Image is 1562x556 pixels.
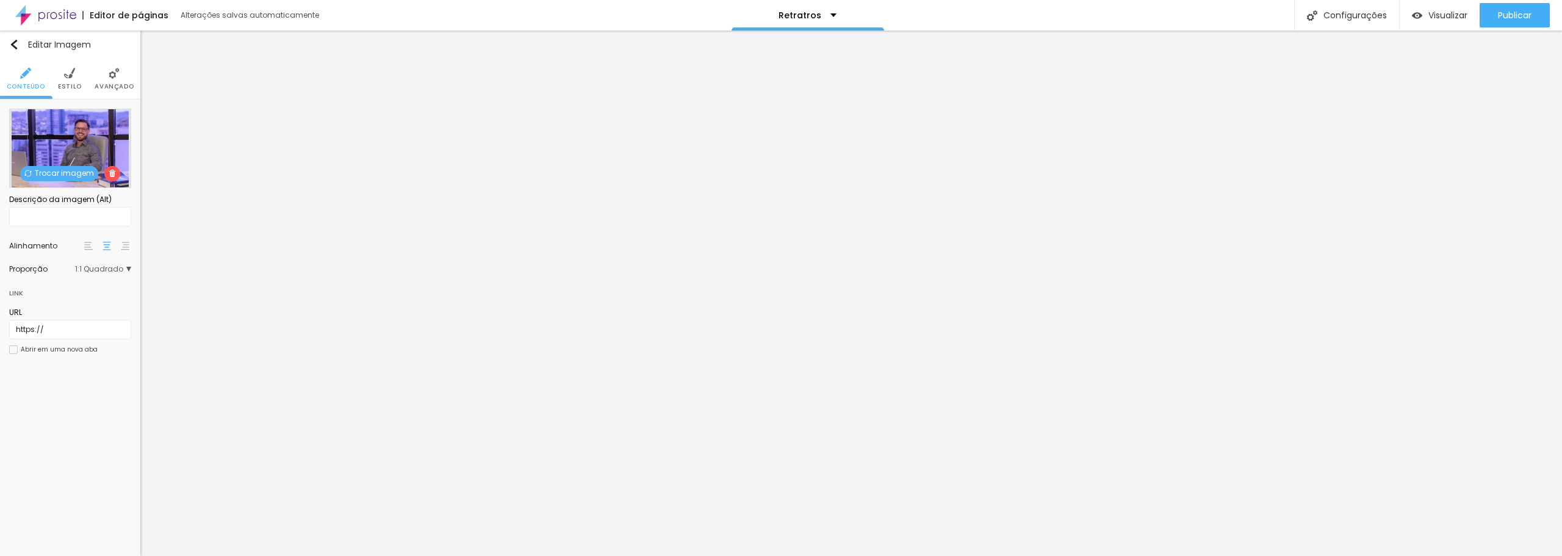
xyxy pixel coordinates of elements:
[1428,10,1467,20] span: Visualizar
[24,170,32,177] img: Icone
[9,40,91,49] div: Editar Imagem
[84,242,93,250] img: paragraph-left-align.svg
[58,84,82,90] span: Estilo
[20,166,98,181] span: Trocar imagem
[75,265,131,273] span: 1:1 Quadrado
[9,265,75,273] div: Proporção
[181,12,321,19] div: Alterações salvas automaticamente
[121,242,129,250] img: paragraph-right-align.svg
[9,307,131,318] div: URL
[20,68,31,79] img: Icone
[1307,10,1317,21] img: Icone
[1412,10,1422,21] img: view-1.svg
[109,170,116,177] img: Icone
[103,242,111,250] img: paragraph-center-align.svg
[109,68,120,79] img: Icone
[9,279,131,301] div: Link
[1480,3,1550,27] button: Publicar
[9,286,23,300] div: Link
[64,68,75,79] img: Icone
[7,84,45,90] span: Conteúdo
[1400,3,1480,27] button: Visualizar
[140,31,1562,556] iframe: Editor
[9,40,19,49] img: Icone
[1498,10,1531,20] span: Publicar
[9,194,131,205] div: Descrição da imagem (Alt)
[779,11,821,20] p: Retratros
[95,84,134,90] span: Avançado
[82,11,168,20] div: Editor de páginas
[9,242,82,250] div: Alinhamento
[21,347,98,353] div: Abrir em uma nova aba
